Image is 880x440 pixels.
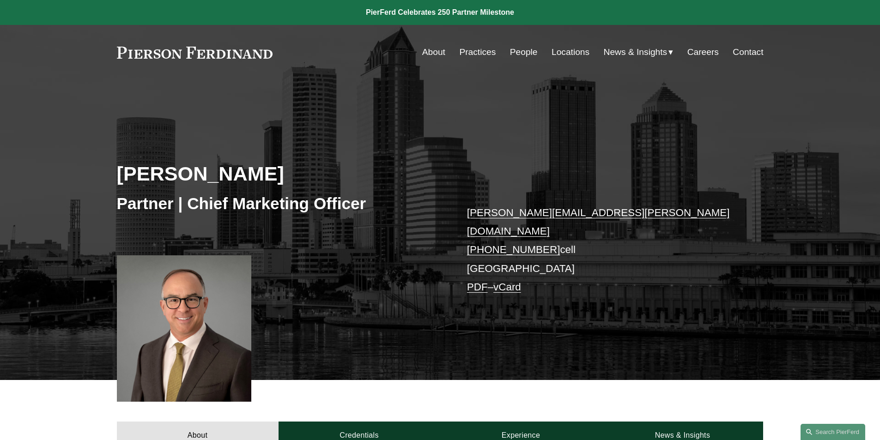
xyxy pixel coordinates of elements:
a: People [510,43,538,61]
a: vCard [493,281,521,293]
a: [PERSON_NAME][EMAIL_ADDRESS][PERSON_NAME][DOMAIN_NAME] [467,207,730,237]
a: folder dropdown [604,43,674,61]
a: Locations [552,43,589,61]
p: cell [GEOGRAPHIC_DATA] – [467,204,736,297]
a: About [422,43,445,61]
a: [PHONE_NUMBER] [467,244,560,255]
h3: Partner | Chief Marketing Officer [117,193,440,214]
a: Practices [459,43,496,61]
a: Contact [733,43,763,61]
span: News & Insights [604,44,668,60]
h2: [PERSON_NAME] [117,162,440,186]
a: PDF [467,281,488,293]
a: Careers [687,43,719,61]
a: Search this site [801,424,865,440]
